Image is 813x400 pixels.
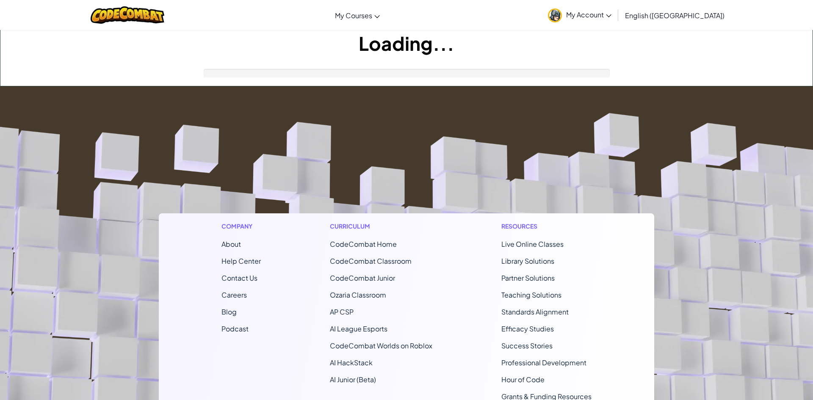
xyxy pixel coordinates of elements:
a: CodeCombat Worlds on Roblox [330,341,432,350]
span: English ([GEOGRAPHIC_DATA]) [625,11,725,20]
a: My Account [544,2,616,28]
a: About [221,240,241,248]
a: CodeCombat Classroom [330,257,412,265]
a: Library Solutions [501,257,554,265]
a: My Courses [331,4,384,27]
h1: Curriculum [330,222,432,231]
a: Blog [221,307,237,316]
a: AI Junior (Beta) [330,375,376,384]
a: Efficacy Studies [501,324,554,333]
a: Help Center [221,257,261,265]
h1: Resources [501,222,592,231]
a: Podcast [221,324,249,333]
a: Careers [221,290,247,299]
a: CodeCombat Junior [330,273,395,282]
a: Professional Development [501,358,586,367]
a: Hour of Code [501,375,545,384]
a: Success Stories [501,341,553,350]
span: My Account [566,10,611,19]
span: Contact Us [221,273,257,282]
a: AI League Esports [330,324,387,333]
a: AI HackStack [330,358,373,367]
a: Live Online Classes [501,240,564,248]
img: avatar [548,8,562,22]
a: AP CSP [330,307,354,316]
h1: Loading... [0,30,813,56]
span: CodeCombat Home [330,240,397,248]
img: CodeCombat logo [91,6,165,24]
a: Partner Solutions [501,273,555,282]
a: Ozaria Classroom [330,290,386,299]
a: Standards Alignment [501,307,569,316]
a: English ([GEOGRAPHIC_DATA]) [621,4,729,27]
span: My Courses [335,11,372,20]
h1: Company [221,222,261,231]
a: Teaching Solutions [501,290,561,299]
